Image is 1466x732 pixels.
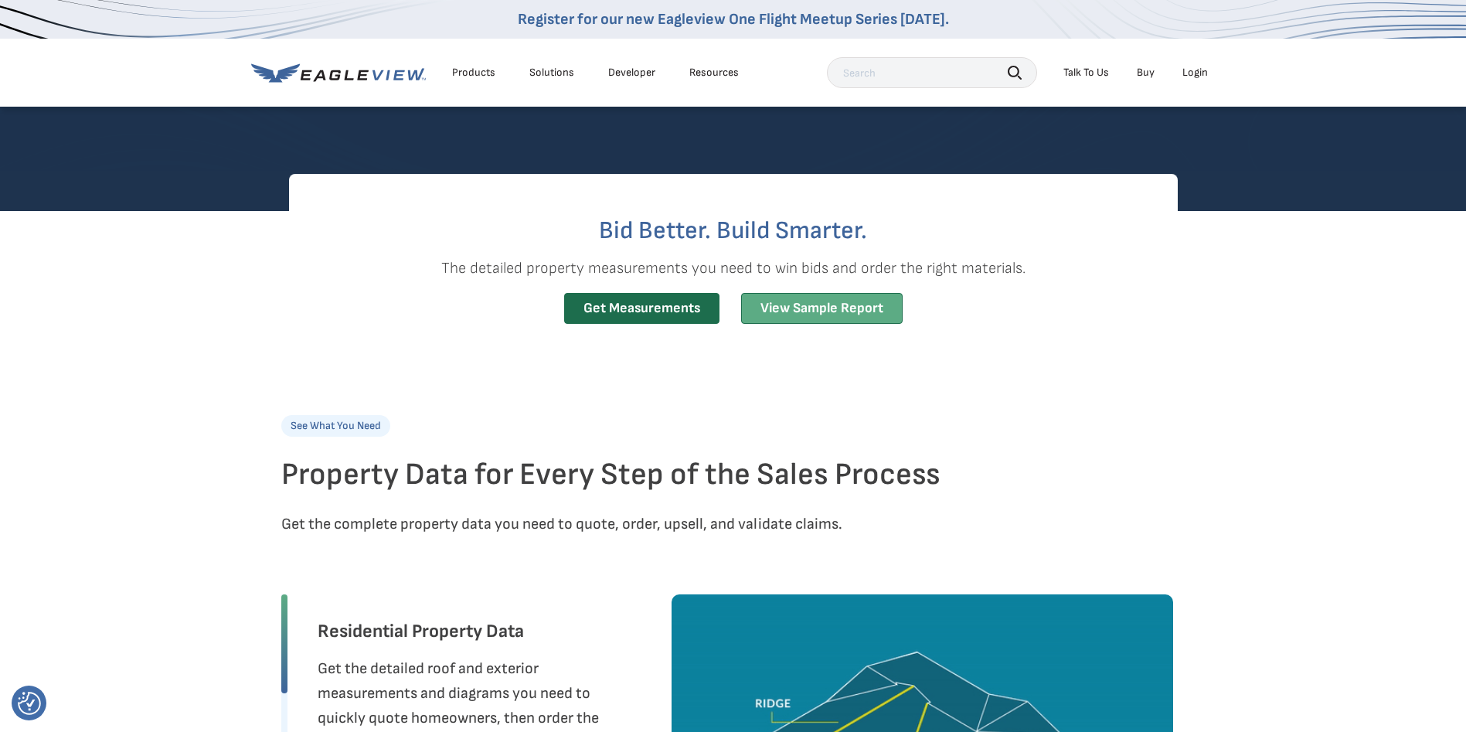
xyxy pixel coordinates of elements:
div: Solutions [529,66,574,80]
p: See What You Need [281,415,390,437]
img: Revisit consent button [18,692,41,715]
div: Login [1182,66,1208,80]
h2: Property Data for Every Step of the Sales Process [281,456,1185,493]
input: Search [827,57,1037,88]
div: Talk To Us [1063,66,1109,80]
button: Consent Preferences [18,692,41,715]
p: The detailed property measurements you need to win bids and order the right materials. [289,256,1178,281]
a: View Sample Report [741,293,903,325]
div: Products [452,66,495,80]
a: Register for our new Eagleview One Flight Meetup Series [DATE]. [518,10,949,29]
a: Buy [1137,66,1155,80]
div: Resources [689,66,739,80]
a: Developer [608,66,655,80]
h2: Bid Better. Build Smarter. [289,219,1178,243]
h3: Residential Property Data [318,619,524,644]
p: Get the complete property data you need to quote, order, upsell, and validate claims. [281,512,1185,536]
a: Get Measurements [564,293,719,325]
